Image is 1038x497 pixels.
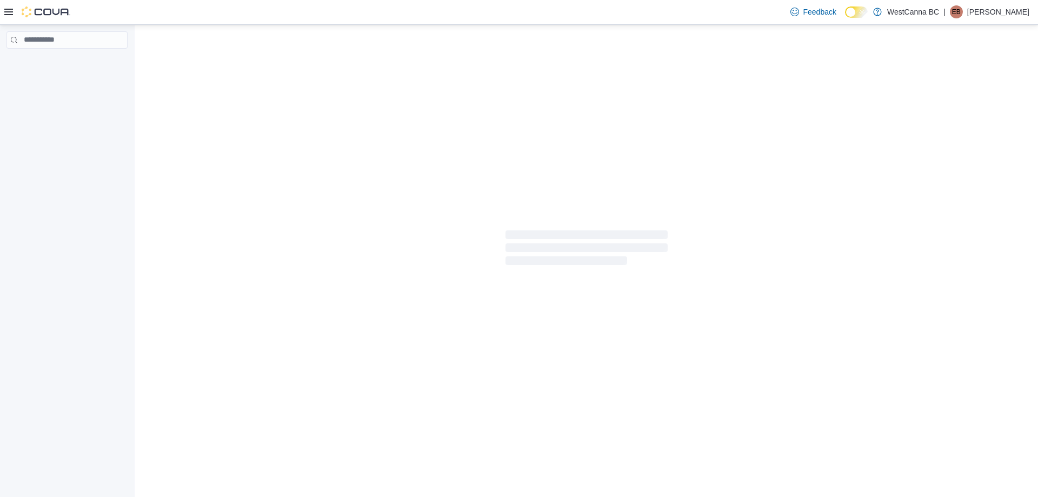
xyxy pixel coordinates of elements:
[845,6,868,18] input: Dark Mode
[943,5,946,18] p: |
[786,1,841,23] a: Feedback
[950,5,963,18] div: Elisabeth Bjornson
[952,5,961,18] span: EB
[505,233,668,267] span: Loading
[803,6,836,17] span: Feedback
[967,5,1029,18] p: [PERSON_NAME]
[887,5,939,18] p: WestCanna BC
[6,51,128,77] nav: Complex example
[22,6,70,17] img: Cova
